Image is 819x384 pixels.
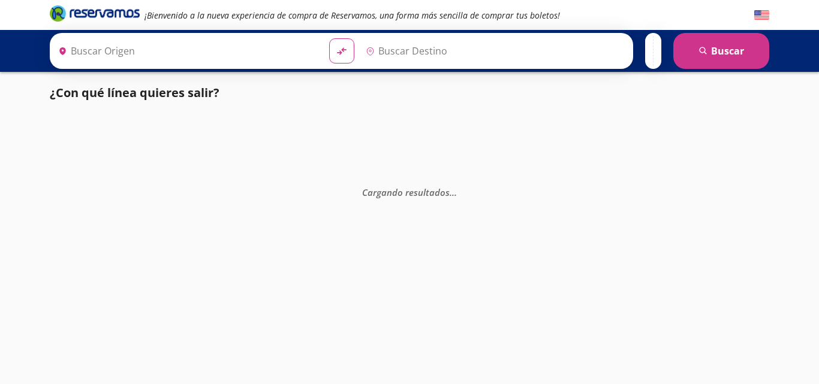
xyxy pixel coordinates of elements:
[50,4,140,22] i: Brand Logo
[452,186,454,198] span: .
[50,84,219,102] p: ¿Con qué línea quieres salir?
[454,186,457,198] span: .
[53,36,320,66] input: Buscar Origen
[450,186,452,198] span: .
[50,4,140,26] a: Brand Logo
[361,36,627,66] input: Buscar Destino
[673,33,769,69] button: Buscar
[754,8,769,23] button: English
[144,10,560,21] em: ¡Bienvenido a la nueva experiencia de compra de Reservamos, una forma más sencilla de comprar tus...
[362,186,457,198] em: Cargando resultados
